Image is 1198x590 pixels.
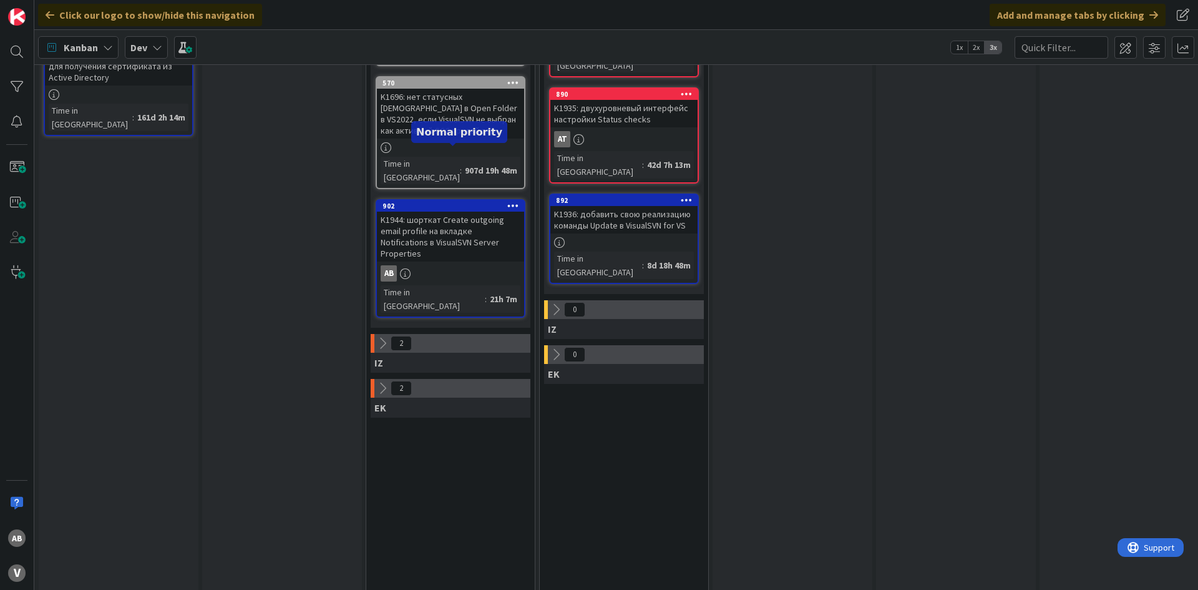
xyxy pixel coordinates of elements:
[49,104,132,131] div: Time in [GEOGRAPHIC_DATA]
[460,164,462,177] span: :
[374,356,383,369] span: IZ
[548,368,560,380] span: EK
[550,195,698,234] div: 892K1936: добавить свою реализацию команды Update в VisualSVN for VS
[381,285,485,313] div: Time in [GEOGRAPHIC_DATA]
[377,89,524,139] div: K1696: нет статусных [DEMOGRAPHIC_DATA] в Open Folder в VS2022, если VisualSVN не выбран как акти...
[462,164,520,177] div: 907d 19h 48m
[416,126,502,138] h5: Normal priority
[44,34,193,136] a: K1910: использовать CertEnroll API для получения сертификата из Active DirectoryTime in [GEOGRAPH...
[550,89,698,100] div: 890
[549,87,699,184] a: 890K1935: двухуровневый интерфейс настройки Status checksATTime in [GEOGRAPHIC_DATA]:42d 7h 13m
[8,529,26,547] div: AB
[1015,36,1108,59] input: Quick Filter...
[377,200,524,212] div: 902
[644,158,694,172] div: 42d 7h 13m
[487,292,520,306] div: 21h 7m
[377,212,524,262] div: K1944: шорткат Create outgoing email profile на вкладке Notifications в VisualSVN Server Properties
[556,90,698,99] div: 890
[377,77,524,89] div: 570
[382,79,524,87] div: 570
[548,323,557,335] span: IZ
[377,265,524,282] div: AB
[376,76,525,189] a: 570K1696: нет статусных [DEMOGRAPHIC_DATA] в Open Folder в VS2022, если VisualSVN не выбран как а...
[564,347,585,362] span: 0
[549,194,699,284] a: 892K1936: добавить свою реализацию команды Update в VisualSVN for VSTime in [GEOGRAPHIC_DATA]:8d ...
[26,2,57,17] span: Support
[968,41,985,54] span: 2x
[550,206,698,234] div: K1936: добавить свою реализацию команды Update в VisualSVN for VS
[374,401,386,414] span: EK
[377,77,524,139] div: 570K1696: нет статусных [DEMOGRAPHIC_DATA] в Open Folder в VS2022, если VisualSVN не выбран как а...
[554,131,570,147] div: AT
[550,195,698,206] div: 892
[554,252,642,279] div: Time in [GEOGRAPHIC_DATA]
[376,199,525,318] a: 902K1944: шорткат Create outgoing email profile на вкладке Notifications в VisualSVN Server Prope...
[134,111,188,124] div: 161d 2h 14m
[45,47,192,86] div: K1910: использовать CertEnroll API для получения сертификата из Active Directory
[130,41,147,54] b: Dev
[564,302,585,317] span: 0
[391,336,412,351] span: 2
[554,151,642,179] div: Time in [GEOGRAPHIC_DATA]
[132,111,134,124] span: :
[377,200,524,262] div: 902K1944: шорткат Create outgoing email profile на вкладке Notifications в VisualSVN Server Prope...
[8,8,26,26] img: Visit kanbanzone.com
[990,4,1166,26] div: Add and manage tabs by clicking
[550,131,698,147] div: AT
[642,158,644,172] span: :
[391,381,412,396] span: 2
[382,202,524,210] div: 902
[951,41,968,54] span: 1x
[485,292,487,306] span: :
[642,258,644,272] span: :
[644,258,694,272] div: 8d 18h 48m
[550,100,698,127] div: K1935: двухуровневый интерфейс настройки Status checks
[38,4,262,26] div: Click our logo to show/hide this navigation
[985,41,1001,54] span: 3x
[556,196,698,205] div: 892
[8,564,26,582] div: V
[381,265,397,282] div: AB
[381,157,460,184] div: Time in [GEOGRAPHIC_DATA]
[550,89,698,127] div: 890K1935: двухуровневый интерфейс настройки Status checks
[64,40,98,55] span: Kanban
